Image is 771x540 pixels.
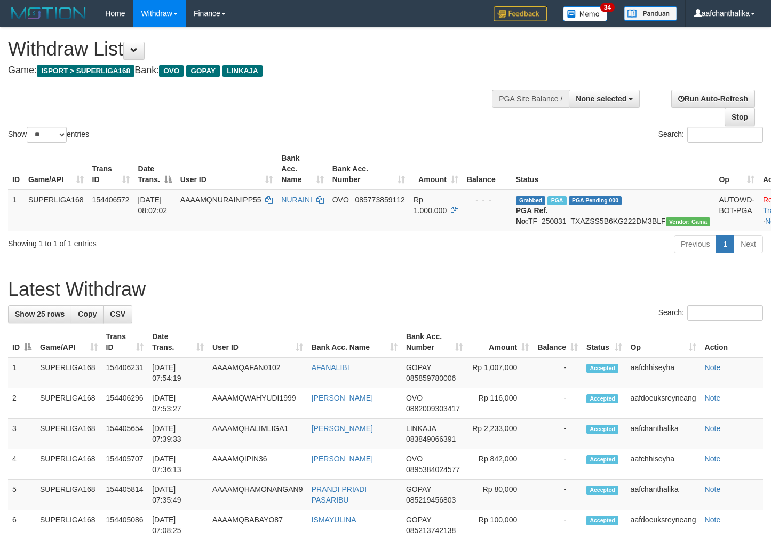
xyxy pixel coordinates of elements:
[586,486,618,495] span: Accepted
[8,5,89,21] img: MOTION_logo.png
[355,195,404,204] span: Copy 085773859112 to clipboard
[533,449,582,480] td: -
[687,305,763,321] input: Search:
[586,364,618,373] span: Accepted
[734,235,763,253] a: Next
[312,424,373,433] a: [PERSON_NAME]
[208,480,307,510] td: AAAAMQHAMONANGAN9
[406,455,423,463] span: OVO
[110,310,125,318] span: CSV
[134,148,176,190] th: Date Trans.: activate to sort column descending
[406,435,456,443] span: Copy 083849066391 to clipboard
[467,194,507,205] div: - - -
[406,394,423,402] span: OVO
[687,127,763,143] input: Search:
[8,388,36,419] td: 2
[8,148,24,190] th: ID
[8,480,36,510] td: 5
[8,234,313,249] div: Showing 1 to 1 of 1 entries
[24,148,88,190] th: Game/API: activate to sort column ascending
[148,480,208,510] td: [DATE] 07:35:49
[547,196,566,205] span: Marked by aafchhiseyha
[312,455,373,463] a: [PERSON_NAME]
[626,480,701,510] td: aafchanthalika
[102,419,148,449] td: 154405654
[406,404,460,413] span: Copy 0882009303417 to clipboard
[626,327,701,357] th: Op: activate to sort column ascending
[8,305,71,323] a: Show 25 rows
[328,148,409,190] th: Bank Acc. Number: activate to sort column ascending
[569,196,622,205] span: PGA Pending
[586,516,618,525] span: Accepted
[24,190,88,231] td: SUPERLIGA168
[494,6,547,21] img: Feedback.jpg
[102,357,148,388] td: 154406231
[406,424,436,433] span: LINKAJA
[8,127,89,143] label: Show entries
[533,388,582,419] td: -
[148,327,208,357] th: Date Trans.: activate to sort column ascending
[406,374,456,382] span: Copy 085859780006 to clipboard
[586,455,618,464] span: Accepted
[312,363,349,372] a: AFANALIBI
[37,65,134,77] span: ISPORT > SUPERLIGA168
[208,419,307,449] td: AAAAMQHALIMLIGA1
[15,310,65,318] span: Show 25 rows
[103,305,132,323] a: CSV
[406,496,456,504] span: Copy 085219456803 to clipboard
[409,148,463,190] th: Amount: activate to sort column ascending
[576,95,626,103] span: None selected
[148,419,208,449] td: [DATE] 07:39:33
[533,480,582,510] td: -
[467,449,533,480] td: Rp 842,000
[281,195,312,204] a: NURAINI
[626,357,701,388] td: aafchhiseyha
[8,449,36,480] td: 4
[626,419,701,449] td: aafchanthalika
[8,65,503,76] h4: Game: Bank:
[463,148,512,190] th: Balance
[312,485,367,504] a: PRANDI PRIADI PASARIBU
[8,190,24,231] td: 1
[569,90,640,108] button: None selected
[716,235,734,253] a: 1
[512,148,715,190] th: Status
[467,480,533,510] td: Rp 80,000
[626,449,701,480] td: aafchhiseyha
[406,363,431,372] span: GOPAY
[27,127,67,143] select: Showentries
[277,148,328,190] th: Bank Acc. Name: activate to sort column ascending
[176,148,277,190] th: User ID: activate to sort column ascending
[658,127,763,143] label: Search:
[582,327,626,357] th: Status: activate to sort column ascending
[467,327,533,357] th: Amount: activate to sort column ascending
[8,357,36,388] td: 1
[586,425,618,434] span: Accepted
[492,90,569,108] div: PGA Site Balance /
[406,526,456,535] span: Copy 085213742138 to clipboard
[159,65,184,77] span: OVO
[674,235,717,253] a: Previous
[414,195,447,215] span: Rp 1.000.000
[8,38,503,60] h1: Withdraw List
[36,419,102,449] td: SUPERLIGA168
[533,357,582,388] td: -
[467,388,533,419] td: Rp 116,000
[626,388,701,419] td: aafdoeuksreyneang
[222,65,263,77] span: LINKAJA
[8,279,763,300] h1: Latest Withdraw
[36,327,102,357] th: Game/API: activate to sort column ascending
[705,424,721,433] a: Note
[92,195,130,204] span: 154406572
[36,480,102,510] td: SUPERLIGA168
[563,6,608,21] img: Button%20Memo.svg
[8,327,36,357] th: ID: activate to sort column descending
[586,394,618,403] span: Accepted
[148,449,208,480] td: [DATE] 07:36:13
[406,465,460,474] span: Copy 0895384024577 to clipboard
[312,515,356,524] a: ISMAYULINA
[516,196,546,205] span: Grabbed
[406,515,431,524] span: GOPAY
[406,485,431,494] span: GOPAY
[186,65,220,77] span: GOPAY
